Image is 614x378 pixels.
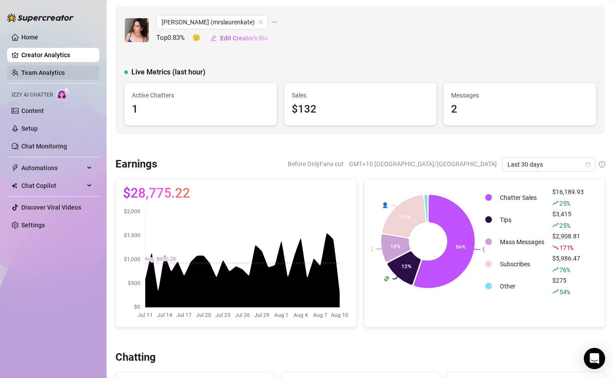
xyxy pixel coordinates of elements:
td: Mass Messages [496,231,548,253]
a: Settings [21,222,45,229]
td: Tips [496,209,548,230]
span: fall [552,244,559,250]
span: info-circle [599,161,605,168]
span: Lauren (mrslaurenkate) [162,16,263,29]
a: Team Analytics [21,69,65,76]
span: Top 0.83 % [156,33,192,43]
text: 💸 [383,276,390,282]
span: Before OnlyFans cut [288,157,344,171]
span: Messages [451,90,589,100]
span: 171 % [559,243,573,252]
span: Chat Copilot [21,179,84,193]
span: rise [552,266,559,273]
text: 👤 [382,201,388,208]
div: $132 [292,101,429,118]
td: Other [496,276,548,297]
span: Automations [21,161,84,175]
div: Open Intercom Messenger [584,348,605,369]
td: Chatter Sales [496,187,548,208]
span: 🙂 [192,33,210,43]
div: $275 [552,276,584,297]
span: calendar [585,162,590,167]
span: 76 % [559,265,570,274]
button: Edit Creator's Bio [210,31,269,45]
span: GMT+10 [GEOGRAPHIC_DATA]/[GEOGRAPHIC_DATA] [349,157,497,171]
span: thunderbolt [12,164,19,171]
span: Active Chatters [132,90,269,100]
div: 1 [132,101,269,118]
img: Chat Copilot [12,183,17,189]
div: 2 [451,101,589,118]
a: Content [21,107,44,114]
span: edit [210,35,217,41]
span: $28,775.22 [123,186,190,200]
span: Edit Creator's Bio [220,35,268,42]
span: Izzy AI Chatter [12,91,53,99]
span: 25 % [559,221,570,230]
a: Discover Viral Videos [21,204,81,211]
div: $2,908.81 [552,231,584,253]
img: logo-BBDzfeDw.svg [7,13,74,22]
a: Creator Analytics [21,48,92,62]
span: team [258,19,263,25]
div: $16,189.93 [552,187,584,208]
td: Subscribes [496,253,548,275]
text: 💰 [366,246,373,252]
div: $3,415 [552,209,584,230]
img: Lauren [125,18,149,42]
span: 25 % [559,199,570,207]
a: Chat Monitoring [21,143,67,150]
span: Last 30 days [507,158,590,171]
text: 💬 [483,246,489,253]
span: Sales [292,90,429,100]
h3: Earnings [115,157,157,171]
div: $5,986.47 [552,253,584,275]
a: Setup [21,125,38,132]
span: ellipsis [272,15,278,29]
img: AI Chatter [56,87,70,100]
a: Home [21,34,38,41]
h3: Chatting [115,351,156,365]
span: 54 % [559,288,570,296]
span: rise [552,288,559,295]
span: Live Metrics (last hour) [131,67,206,78]
span: rise [552,200,559,206]
span: rise [552,222,559,228]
